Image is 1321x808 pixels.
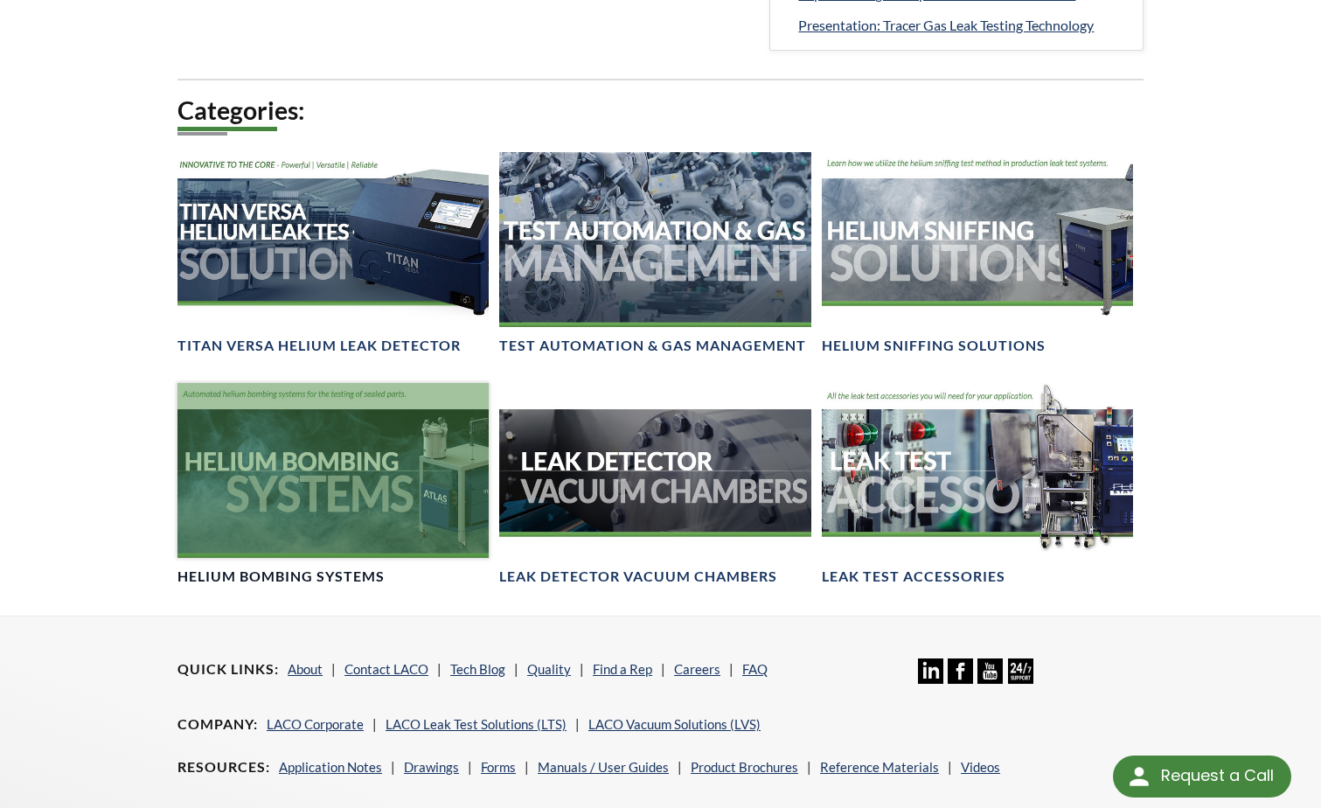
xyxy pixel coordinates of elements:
[177,94,1144,127] h2: Categories:
[961,759,1000,775] a: Videos
[1008,671,1033,686] a: 24/7 Support
[1161,756,1274,796] div: Request a Call
[527,661,571,677] a: Quality
[499,152,810,355] a: Test Automation & Gas Management headerTest Automation & Gas Management
[177,758,270,777] h4: Resources
[1008,658,1033,684] img: 24/7 Support Icon
[450,661,505,677] a: Tech Blog
[538,759,669,775] a: Manuals / User Guides
[820,759,939,775] a: Reference Materials
[822,383,1133,586] a: Leak Test Accessories headerLeak Test Accessories
[798,14,1129,37] a: Presentation: Tracer Gas Leak Testing Technology
[798,17,1094,33] span: Presentation: Tracer Gas Leak Testing Technology
[822,152,1133,355] a: Helium Sniffing Solutions headerHelium Sniffing Solutions
[593,661,652,677] a: Find a Rep
[499,568,777,586] h4: Leak Detector Vacuum Chambers
[481,759,516,775] a: Forms
[822,568,1005,586] h4: Leak Test Accessories
[177,383,489,586] a: Helium Bombing Systems BannerHelium Bombing Systems
[499,383,810,586] a: Leak Test Vacuum Chambers headerLeak Detector Vacuum Chambers
[177,152,489,355] a: TITAN VERSA Helium Leak Test Solutions headerTITAN VERSA Helium Leak Detector
[386,716,567,732] a: LACO Leak Test Solutions (LTS)
[177,568,385,586] h4: Helium Bombing Systems
[742,661,768,677] a: FAQ
[499,337,806,355] h4: Test Automation & Gas Management
[1125,763,1153,791] img: round button
[691,759,798,775] a: Product Brochures
[177,660,279,679] h4: Quick Links
[588,716,761,732] a: LACO Vacuum Solutions (LVS)
[177,715,258,734] h4: Company
[404,759,459,775] a: Drawings
[344,661,428,677] a: Contact LACO
[288,661,323,677] a: About
[1113,756,1291,798] div: Request a Call
[267,716,364,732] a: LACO Corporate
[674,661,720,677] a: Careers
[279,759,382,775] a: Application Notes
[822,337,1046,355] h4: Helium Sniffing Solutions
[177,337,461,355] h4: TITAN VERSA Helium Leak Detector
